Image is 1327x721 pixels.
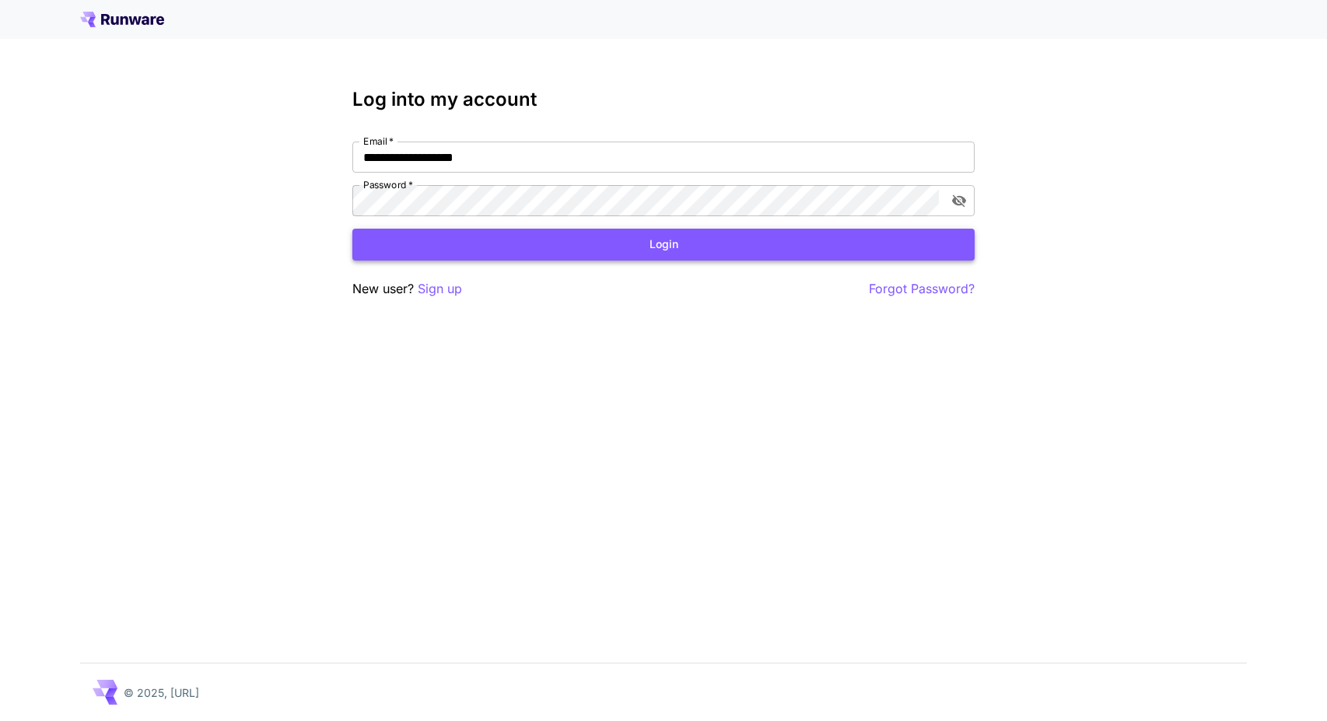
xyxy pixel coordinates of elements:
label: Password [363,178,413,191]
label: Email [363,135,394,148]
p: © 2025, [URL] [124,684,199,701]
button: Sign up [418,279,462,299]
button: toggle password visibility [945,187,973,215]
button: Login [352,229,975,261]
button: Forgot Password? [869,279,975,299]
h3: Log into my account [352,89,975,110]
p: New user? [352,279,462,299]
